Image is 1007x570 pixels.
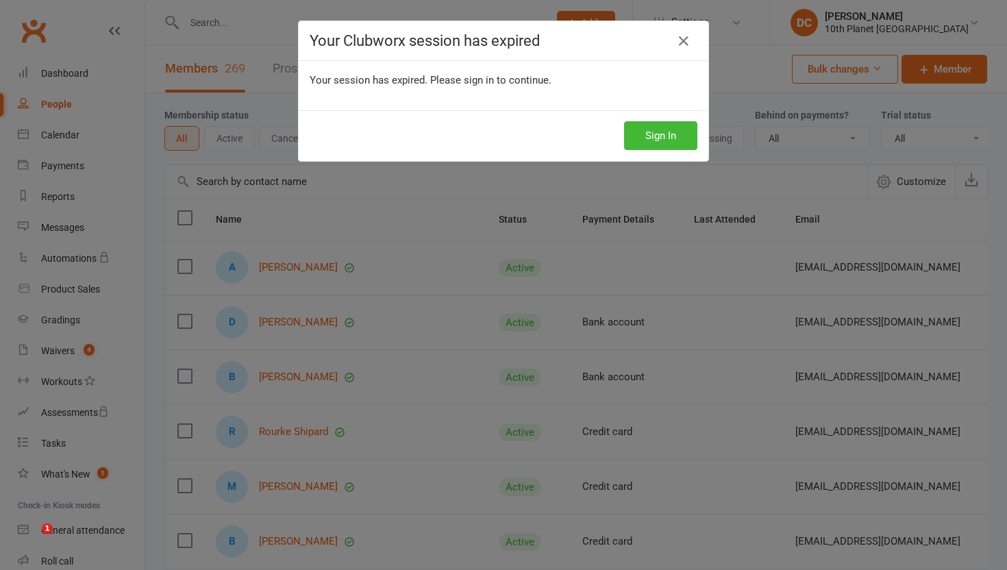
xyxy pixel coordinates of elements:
span: Your session has expired. Please sign in to continue. [310,74,551,86]
h4: Your Clubworx session has expired [310,32,697,49]
a: Close [673,30,695,52]
span: 1 [42,523,53,534]
iframe: Intercom live chat [14,523,47,556]
button: Sign In [624,121,697,150]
